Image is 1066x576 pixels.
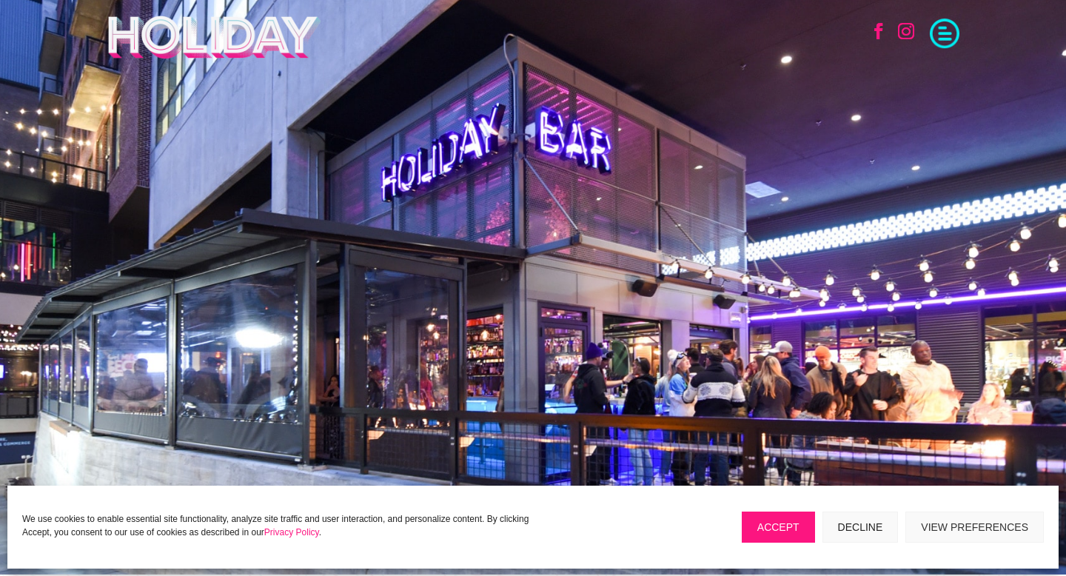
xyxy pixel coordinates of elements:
[890,15,922,47] a: Follow on Instagram
[905,512,1044,543] button: View preferences
[264,527,319,538] a: Privacy Policy
[742,512,815,543] button: Accept
[862,15,895,47] a: Follow on Facebook
[107,15,322,59] img: Holiday
[107,50,322,61] a: Holiday
[822,512,899,543] button: Decline
[22,512,547,539] p: We use cookies to enable essential site functionality, analyze site traffic and user interaction,...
